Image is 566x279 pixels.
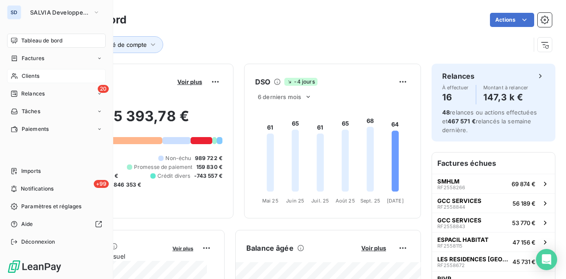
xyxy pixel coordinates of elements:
span: À effectuer [442,85,469,90]
span: -4 jours [284,78,317,86]
button: GCC SERVICESRF255884353 770 € [432,213,555,232]
span: RF2558843 [437,224,465,229]
button: Voir plus [175,78,205,86]
span: LES RESIDENCES [GEOGRAPHIC_DATA] [GEOGRAPHIC_DATA] [437,256,509,263]
span: Notifications [21,185,54,193]
span: Relances [21,90,45,98]
span: 56 189 € [512,200,535,207]
button: GCC SERVICESRF255884456 189 € [432,193,555,213]
span: 20 [98,85,109,93]
span: Promesse de paiement [134,163,193,171]
span: Montant à relancer [483,85,528,90]
span: Voir plus [361,245,386,252]
span: RF2558844 [437,204,465,210]
button: SMHLMRF255826669 874 € [432,174,555,193]
button: ESPACIL HABITATRF255811547 156 € [432,232,555,252]
span: Tâches [22,107,40,115]
span: 53 770 € [512,219,535,226]
span: Factures [22,54,44,62]
tspan: Août 25 [336,198,355,204]
h6: DSO [255,76,270,87]
button: Voir plus [170,244,196,252]
h6: Relances [442,71,474,81]
span: ESPACIL HABITAT [437,236,489,243]
img: Logo LeanPay [7,260,62,274]
tspan: Sept. 25 [360,198,380,204]
tspan: [DATE] [387,198,404,204]
span: 467 571 € [447,118,475,125]
span: GCC SERVICES [437,197,482,204]
span: Voir plus [177,78,202,85]
h6: Factures échues [432,153,555,174]
span: GCC SERVICES [437,217,482,224]
span: Voir plus [172,245,193,252]
tspan: Juin 25 [286,198,304,204]
span: Paiements [22,125,49,133]
span: Paramètres et réglages [21,203,81,210]
h4: 16 [442,90,469,104]
button: Chargé de compte [83,36,163,53]
h2: 2 795 393,78 € [50,107,222,134]
span: +99 [94,180,109,188]
button: Voir plus [359,244,389,252]
span: Crédit divers [157,172,191,180]
span: RF2558266 [437,185,465,190]
span: SMHLM [437,178,459,185]
span: RF2558672 [437,263,465,268]
span: 45 731 € [512,258,535,265]
span: 159 830 € [196,163,222,171]
span: SALVIA Developpement [30,9,89,16]
h4: 147,3 k € [483,90,528,104]
span: Imports [21,167,41,175]
span: 989 722 € [195,154,222,162]
span: Déconnexion [21,238,55,246]
tspan: Mai 25 [262,198,279,204]
span: Chargé de compte [96,41,147,48]
span: 69 874 € [512,180,535,187]
button: Actions [490,13,534,27]
h6: Balance âgée [246,243,294,253]
span: -743 557 € [194,172,223,180]
span: relances ou actions effectuées et relancés la semaine dernière. [442,109,537,134]
div: SD [7,5,21,19]
span: -846 353 € [111,181,141,189]
button: LES RESIDENCES [GEOGRAPHIC_DATA] [GEOGRAPHIC_DATA]RF255867245 731 € [432,252,555,271]
span: Clients [22,72,39,80]
span: 6 derniers mois [258,93,301,100]
tspan: Juil. 25 [311,198,329,204]
span: Aide [21,220,33,228]
span: RF2558115 [437,243,463,248]
a: Aide [7,217,106,231]
span: 47 156 € [512,239,535,246]
span: 48 [442,109,450,116]
span: Tableau de bord [21,37,62,45]
span: Non-échu [165,154,191,162]
div: Open Intercom Messenger [536,249,557,270]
